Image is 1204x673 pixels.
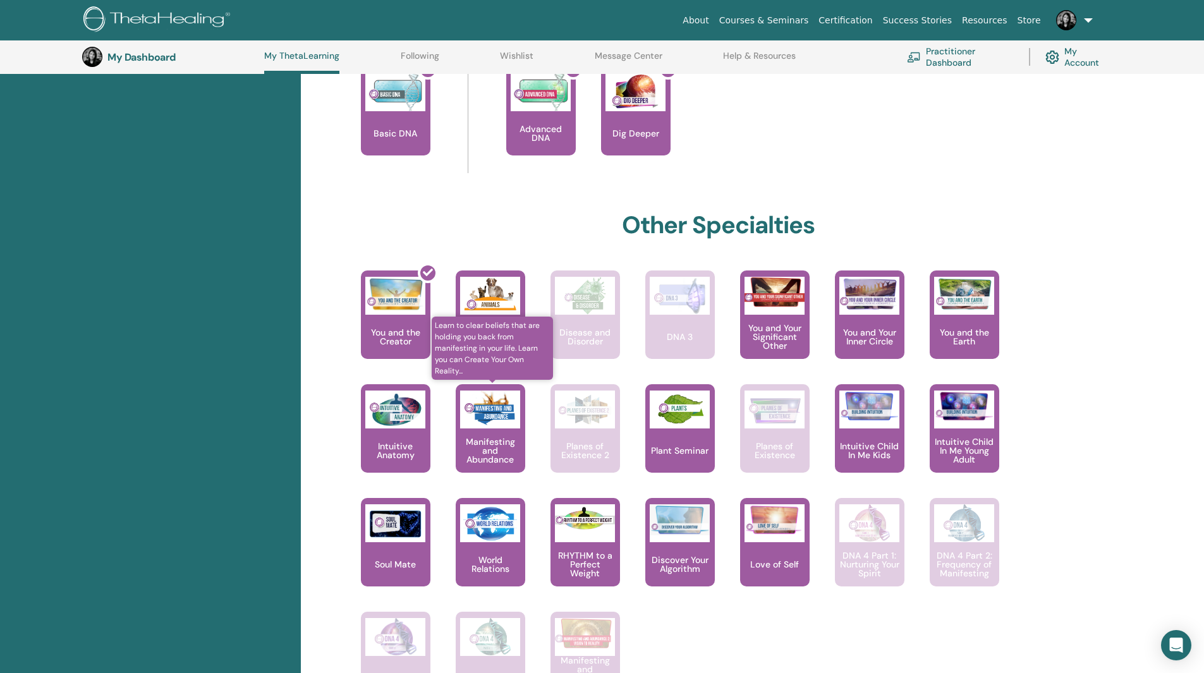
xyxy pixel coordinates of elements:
[907,43,1014,71] a: Practitioner Dashboard
[365,73,425,111] img: Basic DNA
[361,328,430,346] p: You and the Creator
[550,498,620,612] a: RHYTHM to a Perfect Weight RHYTHM to a Perfect Weight
[456,384,525,498] a: Learn to clear beliefs that are holding you back from manifesting in your life. Learn you can Cre...
[1045,43,1109,71] a: My Account
[813,9,877,32] a: Certification
[555,504,615,533] img: RHYTHM to a Perfect Weight
[934,277,994,311] img: You and the Earth
[607,129,664,138] p: Dig Deeper
[1161,630,1191,660] div: Open Intercom Messenger
[1012,9,1046,32] a: Store
[550,384,620,498] a: Planes of Existence 2 Planes of Existence 2
[595,51,662,71] a: Message Center
[622,211,815,240] h2: Other Specialties
[361,442,430,459] p: Intuitive Anatomy
[264,51,339,74] a: My ThetaLearning
[83,6,234,35] img: logo.png
[835,270,904,384] a: You and Your Inner Circle You and Your Inner Circle
[934,391,994,421] img: Intuitive Child In Me Young Adult
[740,498,810,612] a: Love of Self Love of Self
[740,324,810,350] p: You and Your Significant Other
[550,442,620,459] p: Planes of Existence 2
[361,498,430,612] a: Soul Mate Soul Mate
[550,270,620,384] a: Disease and Disorder Disease and Disorder
[605,73,666,111] img: Dig Deeper
[456,437,525,464] p: Manifesting and Abundance
[365,391,425,428] img: Intuitive Anatomy
[930,270,999,384] a: You and the Earth You and the Earth
[645,384,715,498] a: Plant Seminar Plant Seminar
[934,504,994,542] img: DNA 4 Part 2: Frequency of Manifesting
[432,317,554,380] span: Learn to clear beliefs that are holding you back from manifesting in your life. Learn you can Cre...
[839,277,899,311] img: You and Your Inner Circle
[401,51,439,71] a: Following
[839,391,899,421] img: Intuitive Child In Me Kids
[361,67,430,181] a: Basic DNA Basic DNA
[930,551,999,578] p: DNA 4 Part 2: Frequency of Manifesting
[1045,47,1059,67] img: cog.svg
[835,384,904,498] a: Intuitive Child In Me Kids Intuitive Child In Me Kids
[957,9,1012,32] a: Resources
[662,332,698,341] p: DNA 3
[456,270,525,384] a: Animal Seminar Animal Seminar
[107,51,234,63] h3: My Dashboard
[740,442,810,459] p: Planes of Existence
[714,9,814,32] a: Courses & Seminars
[456,555,525,573] p: World Relations
[835,498,904,612] a: DNA 4 Part 1: Nurturing Your Spirit DNA 4 Part 1: Nurturing Your Spirit
[361,270,430,384] a: You and the Creator You and the Creator
[645,270,715,384] a: DNA 3 DNA 3
[82,47,102,67] img: default.jpg
[511,73,571,111] img: Advanced DNA
[555,277,615,315] img: Disease and Disorder
[456,498,525,612] a: World Relations World Relations
[370,560,421,569] p: Soul Mate
[365,504,425,542] img: Soul Mate
[500,51,533,71] a: Wishlist
[650,277,710,315] img: DNA 3
[460,391,520,428] img: Manifesting and Abundance
[723,51,796,71] a: Help & Resources
[650,504,710,535] img: Discover Your Algorithm
[930,437,999,464] p: Intuitive Child In Me Young Adult
[550,551,620,578] p: RHYTHM to a Perfect Weight
[555,391,615,428] img: Planes of Existence 2
[646,446,714,455] p: Plant Seminar
[745,391,805,428] img: Planes of Existence
[835,328,904,346] p: You and Your Inner Circle
[361,384,430,498] a: Intuitive Anatomy Intuitive Anatomy
[555,618,615,649] img: Manifesting and Abundance 2: Vision to Reality
[878,9,957,32] a: Success Stories
[745,277,805,308] img: You and Your Significant Other
[645,498,715,612] a: Discover Your Algorithm Discover Your Algorithm
[835,551,904,578] p: DNA 4 Part 1: Nurturing Your Spirit
[460,277,520,315] img: Animal Seminar
[365,618,425,656] img: DNA 4 Part 3
[907,52,921,62] img: chalkboard-teacher.svg
[839,504,899,542] img: DNA 4 Part 1: Nurturing Your Spirit
[740,384,810,498] a: Planes of Existence Planes of Existence
[678,9,714,32] a: About
[740,270,810,384] a: You and Your Significant Other You and Your Significant Other
[460,618,520,656] img: DNA 4 Part 4
[365,277,425,312] img: You and the Creator
[460,504,520,542] img: World Relations
[930,384,999,498] a: Intuitive Child In Me Young Adult Intuitive Child In Me Young Adult
[650,391,710,428] img: Plant Seminar
[645,555,715,573] p: Discover Your Algorithm
[506,124,576,142] p: Advanced DNA
[930,498,999,612] a: DNA 4 Part 2: Frequency of Manifesting DNA 4 Part 2: Frequency of Manifesting
[835,442,904,459] p: Intuitive Child In Me Kids
[745,504,805,535] img: Love of Self
[550,328,620,346] p: Disease and Disorder
[745,560,804,569] p: Love of Self
[1056,10,1076,30] img: default.jpg
[506,67,576,181] a: Advanced DNA Advanced DNA
[930,328,999,346] p: You and the Earth
[601,67,671,181] a: Dig Deeper Dig Deeper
